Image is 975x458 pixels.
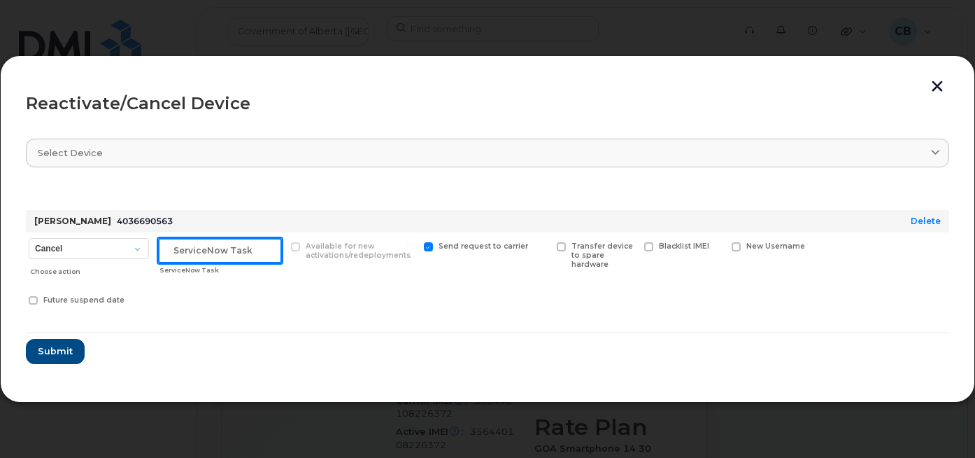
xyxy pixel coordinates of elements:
[746,242,805,251] span: New Username
[306,242,411,260] span: Available for new activations/redeployments
[407,242,414,249] input: Send request to carrier
[274,242,281,249] input: Available for new activations/redeployments
[715,242,722,249] input: New Username
[439,242,528,251] span: Send request to carrier
[540,242,547,249] input: Transfer device to spare hardware
[627,242,634,249] input: Blacklist IMEI
[159,265,282,276] div: ServiceNow Task
[26,95,949,112] div: Reactivate/Cancel Device
[911,216,941,226] a: Delete
[158,238,282,263] input: ServiceNow Task
[571,242,633,269] span: Transfer device to spare hardware
[659,242,709,251] span: Blacklist IMEI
